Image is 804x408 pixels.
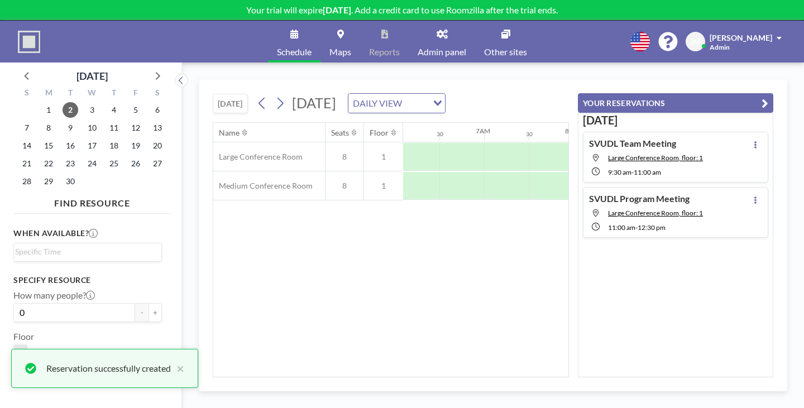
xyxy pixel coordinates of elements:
span: Admin panel [418,47,466,56]
span: Reports [369,47,400,56]
div: Name [219,128,240,138]
a: Reports [360,21,409,63]
label: Floor [13,331,34,342]
span: Admin [710,43,730,51]
a: Other sites [475,21,536,63]
div: T [60,87,82,101]
span: 1 [364,152,403,162]
span: [PERSON_NAME] [710,33,772,42]
button: YOUR RESERVATIONS [578,93,773,113]
div: 7AM [476,127,490,135]
div: T [103,87,125,101]
span: Maps [329,47,351,56]
span: 11:00 AM [634,168,661,176]
span: Wednesday, September 24, 2025 [84,156,100,171]
span: Tuesday, September 30, 2025 [63,174,78,189]
span: Tuesday, September 9, 2025 [63,120,78,136]
span: Tuesday, September 23, 2025 [63,156,78,171]
span: Monday, September 22, 2025 [41,156,56,171]
div: Seats [331,128,349,138]
b: [DATE] [323,4,351,15]
div: M [38,87,60,101]
div: S [146,87,168,101]
button: close [171,362,184,375]
span: Friday, September 12, 2025 [128,120,143,136]
span: Saturday, September 13, 2025 [150,120,165,136]
div: W [82,87,103,101]
span: Monday, September 1, 2025 [41,102,56,118]
span: - [631,168,634,176]
span: Thursday, September 4, 2025 [106,102,122,118]
h4: SVUDL Team Meeting [589,138,676,149]
span: 11:00 AM [608,223,635,232]
span: Monday, September 15, 2025 [41,138,56,153]
span: Tuesday, September 2, 2025 [63,102,78,118]
span: 8 [326,181,363,191]
div: Floor [370,128,389,138]
span: 1 [364,181,403,191]
div: 8AM [565,127,580,135]
a: Schedule [268,21,320,63]
input: Search for option [15,246,155,258]
label: How many people? [13,290,95,301]
span: 12:30 PM [638,223,666,232]
span: Monday, September 29, 2025 [41,174,56,189]
div: 30 [526,131,533,138]
span: Sunday, September 28, 2025 [19,174,35,189]
span: Large Conference Room, floor: 1 [608,153,703,162]
span: Thursday, September 25, 2025 [106,156,122,171]
span: DAILY VIEW [351,96,404,111]
span: Saturday, September 6, 2025 [150,102,165,118]
span: Friday, September 26, 2025 [128,156,143,171]
button: - [135,303,149,322]
h4: SVUDL Program Meeting [589,193,690,204]
h3: [DATE] [583,113,768,127]
div: 30 [437,131,443,138]
div: [DATE] [76,68,108,84]
input: Search for option [405,96,427,111]
h3: Specify resource [13,275,162,285]
span: Thursday, September 18, 2025 [106,138,122,153]
span: Wednesday, September 3, 2025 [84,102,100,118]
span: Large Conference Room [213,152,303,162]
span: Large Conference Room, floor: 1 [608,209,703,217]
span: Other sites [484,47,527,56]
div: Search for option [348,94,445,113]
span: Medium Conference Room [213,181,313,191]
span: Tuesday, September 16, 2025 [63,138,78,153]
span: Saturday, September 27, 2025 [150,156,165,171]
a: Admin panel [409,21,475,63]
span: JM [690,37,701,47]
span: Friday, September 19, 2025 [128,138,143,153]
span: Wednesday, September 17, 2025 [84,138,100,153]
span: Sunday, September 14, 2025 [19,138,35,153]
span: Monday, September 8, 2025 [41,120,56,136]
span: Saturday, September 20, 2025 [150,138,165,153]
span: 9:30 AM [608,168,631,176]
a: Maps [320,21,360,63]
h4: FIND RESOURCE [13,193,171,209]
div: Search for option [14,243,161,260]
div: S [16,87,38,101]
span: Thursday, September 11, 2025 [106,120,122,136]
span: - [635,223,638,232]
span: 8 [326,152,363,162]
span: [DATE] [292,94,336,111]
span: Friday, September 5, 2025 [128,102,143,118]
img: organization-logo [18,31,40,53]
button: + [149,303,162,322]
span: Wednesday, September 10, 2025 [84,120,100,136]
div: Reservation successfully created [46,362,171,375]
span: Sunday, September 7, 2025 [19,120,35,136]
span: Sunday, September 21, 2025 [19,156,35,171]
div: F [125,87,146,101]
span: Schedule [277,47,312,56]
button: [DATE] [213,94,248,113]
